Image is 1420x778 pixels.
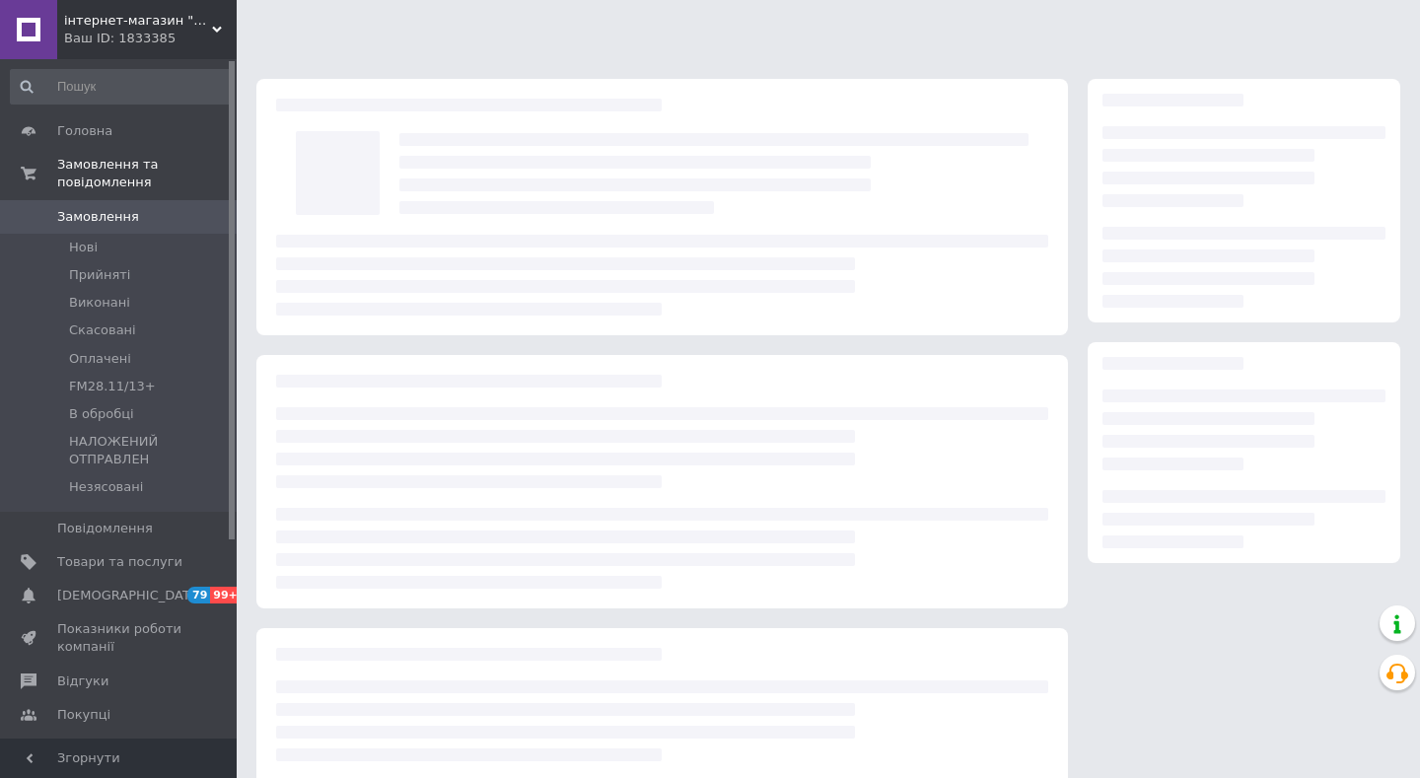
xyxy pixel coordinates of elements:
[57,156,237,191] span: Замовлення та повідомлення
[57,520,153,537] span: Повідомлення
[69,321,136,339] span: Скасовані
[57,620,182,656] span: Показники роботи компанії
[64,12,212,30] span: інтернет-магазин "STARDIM"
[57,672,108,690] span: Відгуки
[57,553,182,571] span: Товари та послуги
[69,266,130,284] span: Прийняті
[210,587,243,603] span: 99+
[69,433,231,468] span: НАЛОЖЕНИЙ ОТПРАВЛЕН
[69,405,134,423] span: В обробці
[187,587,210,603] span: 79
[69,478,143,496] span: Незясовані
[69,294,130,312] span: Виконані
[64,30,237,47] div: Ваш ID: 1833385
[57,208,139,226] span: Замовлення
[69,378,156,395] span: FM28.11/13+
[57,122,112,140] span: Головна
[57,587,203,604] span: [DEMOGRAPHIC_DATA]
[57,706,110,724] span: Покупці
[10,69,233,105] input: Пошук
[69,350,131,368] span: Оплачені
[69,239,98,256] span: Нові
